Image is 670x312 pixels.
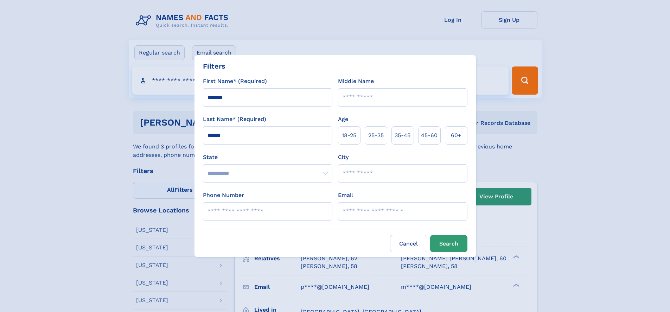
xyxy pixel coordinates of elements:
label: First Name* (Required) [203,77,267,85]
label: Email [338,191,353,199]
label: Phone Number [203,191,244,199]
button: Search [430,235,467,252]
span: 18‑25 [342,131,356,140]
label: Age [338,115,348,123]
label: State [203,153,332,161]
div: Filters [203,61,225,71]
span: 35‑45 [395,131,410,140]
label: Last Name* (Required) [203,115,266,123]
span: 25‑35 [368,131,384,140]
span: 45‑60 [421,131,438,140]
label: Cancel [390,235,427,252]
span: 60+ [451,131,461,140]
label: Middle Name [338,77,374,85]
label: City [338,153,349,161]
